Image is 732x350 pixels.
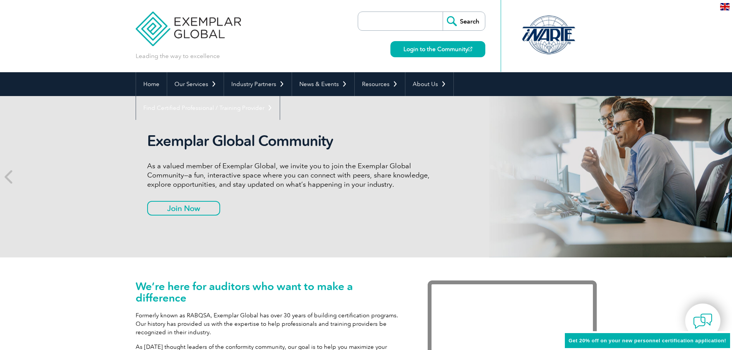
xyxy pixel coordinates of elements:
[147,132,435,150] h2: Exemplar Global Community
[569,338,726,343] span: Get 20% off on your new personnel certification application!
[443,12,485,30] input: Search
[355,72,405,96] a: Resources
[468,47,472,51] img: open_square.png
[693,312,712,331] img: contact-chat.png
[136,52,220,60] p: Leading the way to excellence
[147,201,220,216] a: Join Now
[136,311,405,337] p: Formerly known as RABQSA, Exemplar Global has over 30 years of building certification programs. O...
[147,161,435,189] p: As a valued member of Exemplar Global, we invite you to join the Exemplar Global Community—a fun,...
[390,41,485,57] a: Login to the Community
[136,280,405,304] h1: We’re here for auditors who want to make a difference
[292,72,354,96] a: News & Events
[136,96,280,120] a: Find Certified Professional / Training Provider
[405,72,453,96] a: About Us
[720,3,730,10] img: en
[224,72,292,96] a: Industry Partners
[167,72,224,96] a: Our Services
[136,72,167,96] a: Home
